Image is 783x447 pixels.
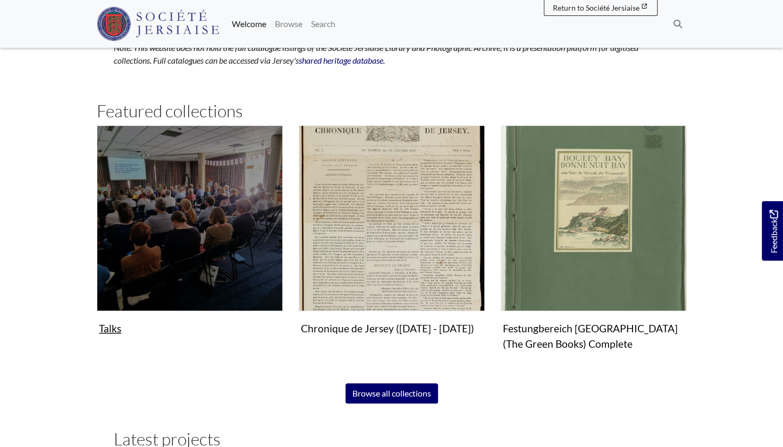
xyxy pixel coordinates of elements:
[299,55,383,65] a: shared heritage database
[291,125,493,371] div: Subcollection
[228,13,271,35] a: Welcome
[97,125,283,311] img: Talks
[97,101,687,121] h2: Featured collections
[493,125,695,371] div: Subcollection
[553,3,639,12] span: Return to Société Jersiaise
[97,125,283,339] a: TalksTalks
[299,125,485,339] a: Chronique de Jersey (1814 - 1959)Chronique de Jersey ([DATE] - [DATE])
[501,125,687,311] img: Festungbereich Jersey (The Green Books) Complete
[271,13,307,35] a: Browse
[307,13,340,35] a: Search
[767,210,780,253] span: Feedback
[762,201,783,261] a: Would you like to provide feedback?
[346,383,438,403] a: Browse all collections
[299,125,485,311] img: Chronique de Jersey (1814 - 1959)
[97,101,687,383] section: Subcollections
[89,125,291,371] div: Subcollection
[501,125,687,355] a: Festungbereich Jersey (The Green Books) CompleteFestungbereich [GEOGRAPHIC_DATA] (The Green Books...
[97,7,220,41] img: Société Jersiaise
[97,4,220,44] a: Société Jersiaise logo
[114,42,638,65] em: Note: This website does not hold the full catalogue listings of the Société Jersiaise Library and...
